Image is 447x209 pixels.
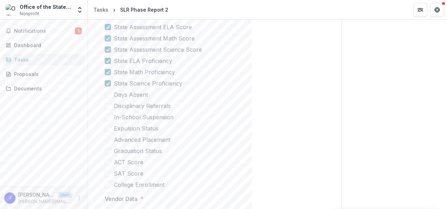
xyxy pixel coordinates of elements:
button: More [75,194,83,202]
div: Office of the State Superintendent of Education [20,3,72,11]
a: Dashboard [3,39,85,51]
span: State ELA Proficiency [114,57,172,65]
span: Disciplinary Referrals [114,102,171,110]
span: ACT Score [114,158,143,166]
a: Tasks [3,54,85,65]
div: Proposals [14,70,79,78]
span: College Enrollment [114,180,164,189]
span: State Assessment Science Score [114,45,202,54]
button: Notifications1 [3,25,85,37]
nav: breadcrumb [91,5,171,15]
span: State Assessment Math Score [114,34,195,43]
p: User [58,192,72,198]
p: [PERSON_NAME][EMAIL_ADDRESS][PERSON_NAME][DOMAIN_NAME] [18,198,72,205]
span: Nonprofit [20,11,39,17]
p: [PERSON_NAME][EMAIL_ADDRESS][PERSON_NAME][DOMAIN_NAME] [18,191,55,198]
span: Days Absent [114,90,148,99]
span: State Science Proficiency [114,79,182,88]
span: SAT Score [114,169,143,178]
span: 1 [75,27,82,34]
div: Tasks [14,56,79,63]
p: Vendor Data [105,195,137,203]
div: jessica.sobin@dc.gov [9,196,11,200]
span: Advanced Placement [114,135,170,144]
button: Open entity switcher [75,3,85,17]
img: Office of the State Superintendent of Education [6,4,17,15]
span: Expulsion Status [114,124,158,133]
button: Get Help [430,3,444,17]
span: State Math Proficiency [114,68,175,76]
a: Tasks [91,5,111,15]
div: SLR Phase Report 2 [120,6,168,13]
span: State Assessment ELA Score [114,23,192,31]
span: Graduation Status [114,147,162,155]
span: Notifications [14,28,75,34]
a: Proposals [3,68,85,80]
a: Documents [3,83,85,94]
span: In-School Suspension [114,113,174,121]
div: Tasks [93,6,108,13]
div: Documents [14,85,79,92]
div: Dashboard [14,42,79,49]
button: Partners [413,3,427,17]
